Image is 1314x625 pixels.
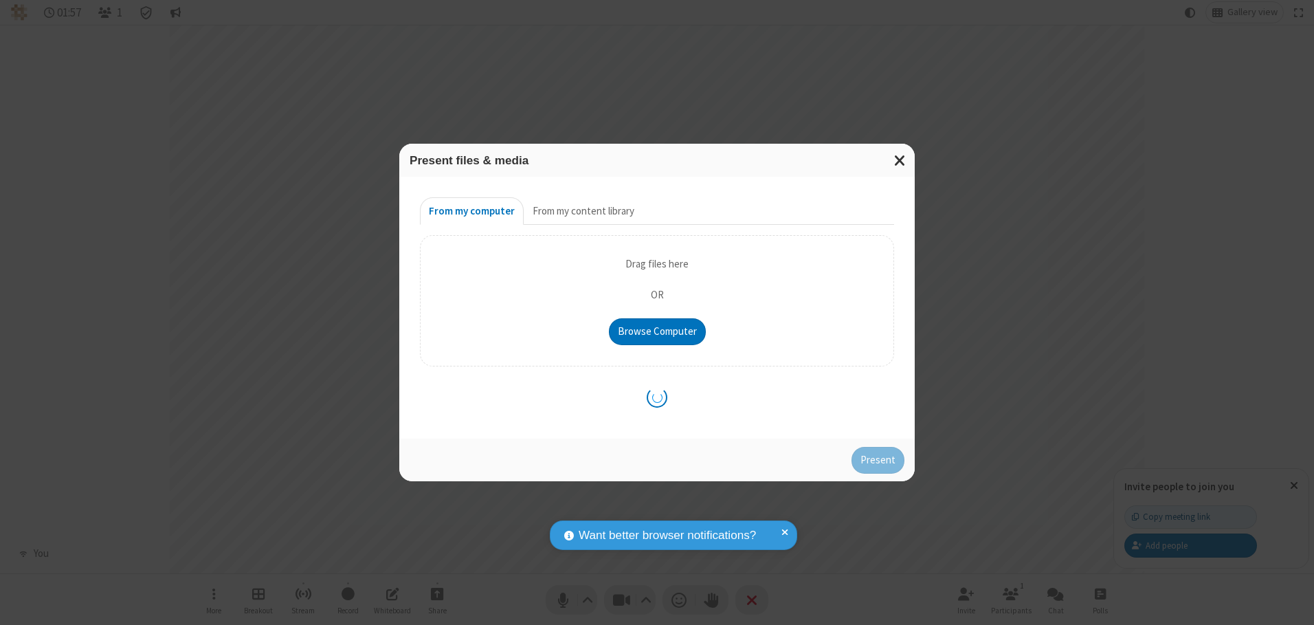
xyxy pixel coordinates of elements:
button: From my content library [524,197,643,225]
div: Upload Background [420,235,894,367]
button: Browse Computer [609,318,706,346]
button: From my computer [420,197,524,225]
button: Present [851,447,904,474]
span: Want better browser notifications? [579,527,756,545]
button: Close modal [886,144,915,177]
h3: Present files & media [410,154,904,167]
